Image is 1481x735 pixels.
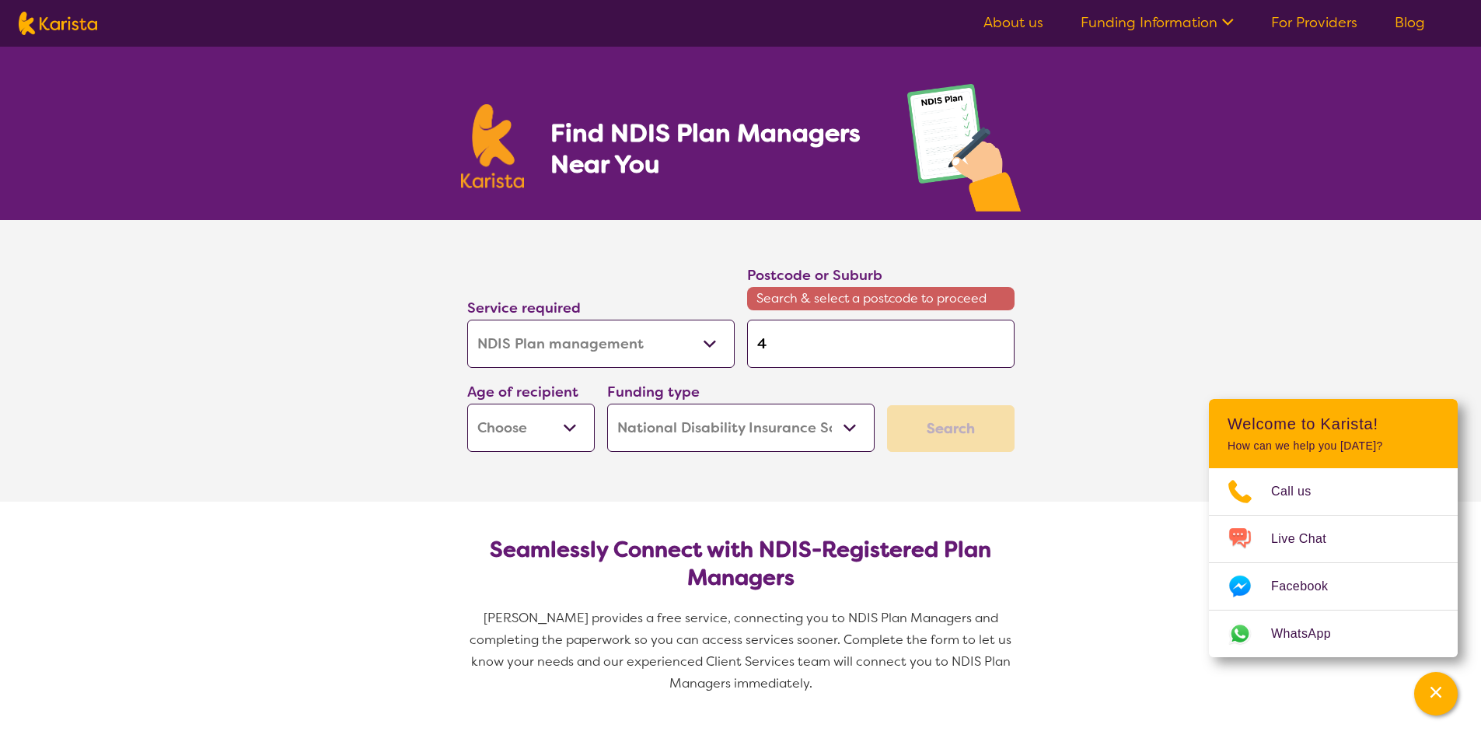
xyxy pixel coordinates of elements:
a: Funding Information [1081,13,1234,32]
label: Service required [467,299,581,317]
ul: Choose channel [1209,468,1458,657]
span: WhatsApp [1271,622,1350,646]
button: Channel Menu [1414,672,1458,716]
img: Karista logo [461,104,525,188]
input: Type [747,320,1015,368]
h1: Find NDIS Plan Managers Near You [550,117,875,180]
img: Karista logo [19,12,97,35]
h2: Seamlessly Connect with NDIS-Registered Plan Managers [480,536,1002,592]
span: Live Chat [1271,527,1345,551]
p: How can we help you [DATE]? [1228,439,1439,453]
img: plan-management [907,84,1021,220]
div: Channel Menu [1209,399,1458,657]
h2: Welcome to Karista! [1228,415,1439,433]
label: Postcode or Suburb [747,266,882,285]
a: For Providers [1271,13,1357,32]
span: Search & select a postcode to proceed [747,287,1015,310]
label: Age of recipient [467,383,578,401]
span: Facebook [1271,575,1347,598]
span: Call us [1271,480,1330,503]
a: Blog [1395,13,1425,32]
span: [PERSON_NAME] provides a free service, connecting you to NDIS Plan Managers and completing the pa... [470,610,1015,691]
label: Funding type [607,383,700,401]
a: About us [983,13,1043,32]
a: Web link opens in a new tab. [1209,611,1458,657]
